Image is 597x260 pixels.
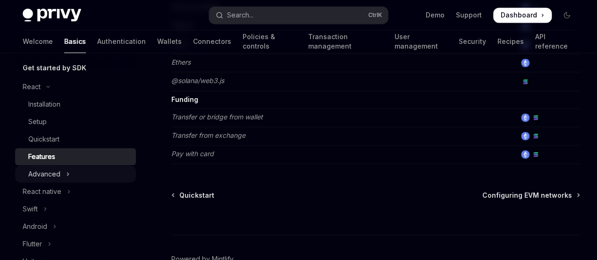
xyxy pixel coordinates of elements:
em: Pay with card [171,150,214,158]
a: Security [459,30,486,53]
a: Support [456,10,482,20]
a: Authentication [97,30,146,53]
em: Transfer from exchange [171,131,245,139]
a: Configuring EVM networks [482,190,579,200]
img: solana.png [531,113,540,122]
div: Setup [28,116,47,127]
h5: Get started by SDK [23,62,86,74]
a: Transaction management [308,30,383,53]
img: dark logo [23,8,81,22]
img: ethereum.png [521,113,530,122]
button: Toggle React section [15,78,136,95]
div: React [23,81,41,92]
div: Quickstart [28,134,59,145]
button: Open search [209,7,388,24]
img: solana.png [521,77,530,86]
a: Connectors [193,30,231,53]
a: API reference [535,30,574,53]
div: Installation [28,99,60,110]
button: Toggle Advanced section [15,166,136,183]
a: Setup [15,113,136,130]
em: @solana/web3.js [171,76,224,84]
div: Advanced [28,168,60,180]
strong: Funding [171,95,198,103]
a: Demo [426,10,445,20]
div: Features [28,151,55,162]
button: Toggle React native section [15,183,136,200]
div: Search... [227,9,253,21]
a: User management [394,30,447,53]
span: Ctrl K [368,11,382,19]
a: Installation [15,96,136,113]
img: ethereum.png [521,132,530,140]
a: Wallets [157,30,182,53]
div: Android [23,221,47,232]
a: Policies & controls [243,30,297,53]
a: Basics [64,30,86,53]
span: Configuring EVM networks [482,190,572,200]
a: Welcome [23,30,53,53]
a: Dashboard [493,8,552,23]
a: Features [15,148,136,165]
span: Quickstart [179,190,214,200]
img: ethereum.png [521,59,530,67]
img: solana.png [531,132,540,140]
button: Toggle Flutter section [15,235,136,252]
button: Toggle Android section [15,218,136,235]
div: React native [23,186,61,197]
em: Transfer or bridge from wallet [171,113,263,121]
img: solana.png [531,150,540,159]
button: Toggle Swift section [15,201,136,218]
a: Quickstart [15,131,136,148]
a: Recipes [497,30,523,53]
button: Toggle dark mode [559,8,574,23]
em: Ethers [171,58,191,66]
div: Swift [23,203,38,215]
img: ethereum.png [521,150,530,159]
a: Quickstart [172,190,214,200]
span: Dashboard [501,10,537,20]
div: Flutter [23,238,42,250]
